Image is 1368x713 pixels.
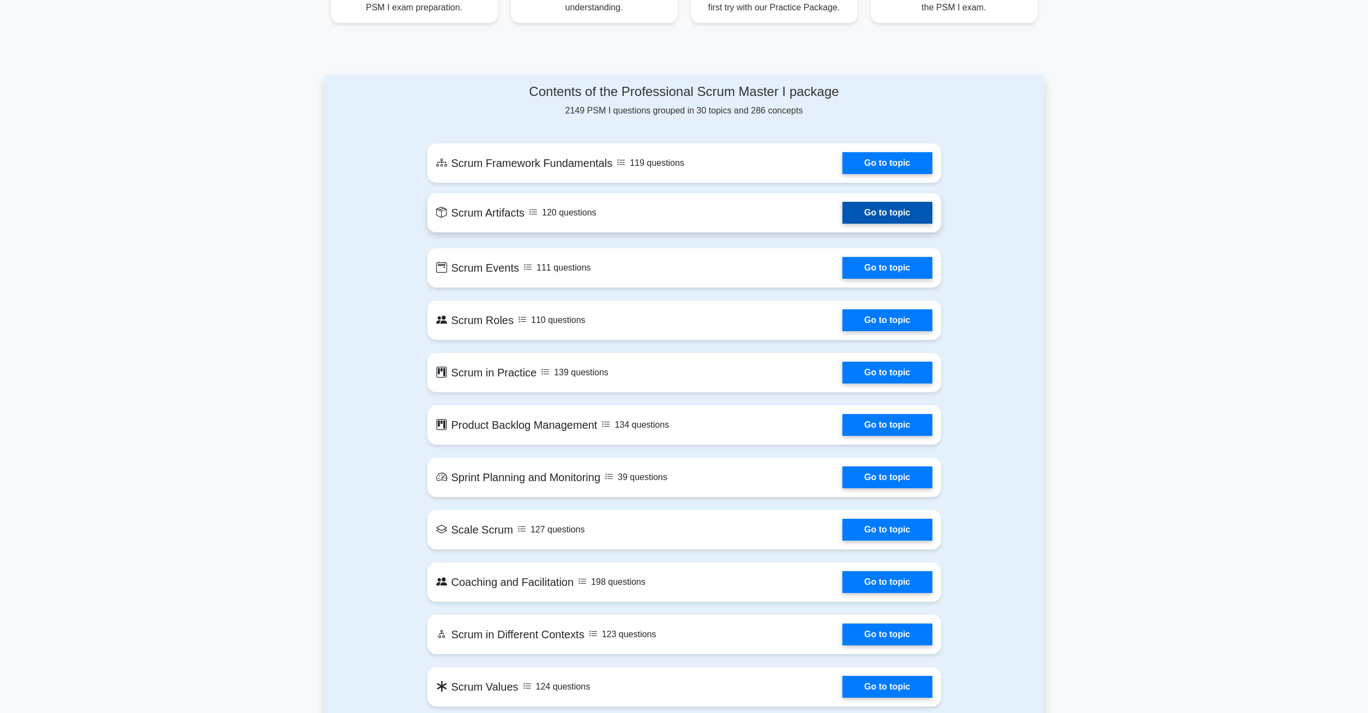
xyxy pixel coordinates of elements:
[842,257,932,279] a: Go to topic
[842,152,932,174] a: Go to topic
[842,202,932,224] a: Go to topic
[842,414,932,436] a: Go to topic
[842,466,932,488] a: Go to topic
[842,309,932,331] a: Go to topic
[842,519,932,541] a: Go to topic
[427,84,941,117] div: 2149 PSM I questions grouped in 30 topics and 286 concepts
[842,571,932,593] a: Go to topic
[842,362,932,384] a: Go to topic
[427,84,941,100] h4: Contents of the Professional Scrum Master I package
[842,624,932,645] a: Go to topic
[842,676,932,698] a: Go to topic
